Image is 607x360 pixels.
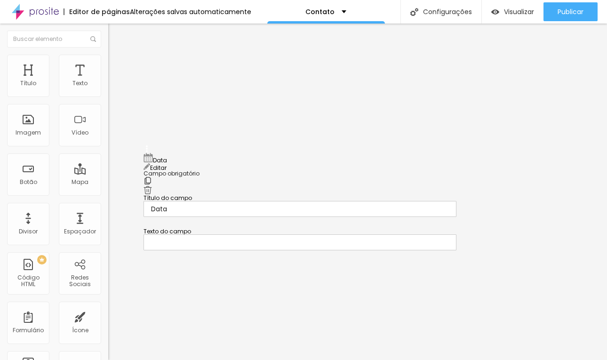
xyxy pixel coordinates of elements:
div: Mapa [72,179,88,185]
div: Alterações salvas automaticamente [130,8,251,15]
div: Vídeo [72,129,88,136]
input: Buscar elemento [7,31,101,48]
button: Publicar [543,2,598,21]
div: Imagem [16,129,41,136]
div: Ícone [72,327,88,334]
iframe: Editor [108,24,607,360]
div: Redes Sociais [61,274,98,288]
div: Espaçador [64,228,96,235]
span: Visualizar [504,8,534,16]
span: Publicar [558,8,583,16]
p: Contato [305,8,335,15]
img: Icone [90,36,96,42]
div: Título [20,80,36,87]
div: Editor de páginas [64,8,130,15]
div: Código HTML [9,274,47,288]
div: Texto [72,80,88,87]
button: Visualizar [482,2,543,21]
div: Botão [20,179,37,185]
img: view-1.svg [491,8,499,16]
div: Divisor [19,228,38,235]
img: Icone [410,8,418,16]
div: Formulário [13,327,44,334]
